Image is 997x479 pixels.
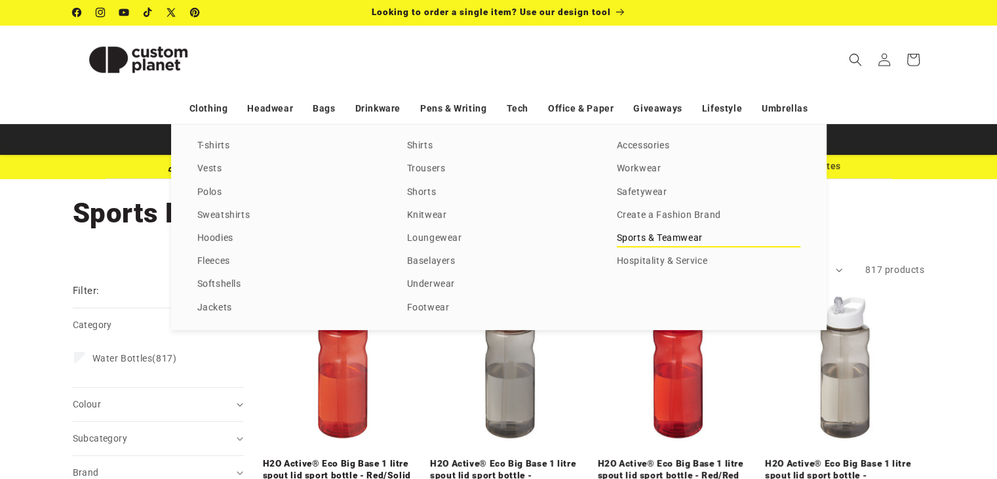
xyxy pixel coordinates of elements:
a: Knitwear [407,207,591,224]
a: Underwear [407,276,591,293]
span: Looking to order a single item? Use our design tool [372,7,611,17]
span: (817) [92,352,177,364]
a: Tech [506,97,528,120]
a: Pens & Writing [420,97,486,120]
a: Softshells [197,276,381,293]
summary: Colour (0 selected) [73,388,243,421]
a: Trousers [407,160,591,178]
a: Vests [197,160,381,178]
a: Drinkware [355,97,401,120]
a: Umbrellas [762,97,808,120]
iframe: Chat Widget [778,337,997,479]
span: Colour [73,399,101,409]
span: Subcategory [73,433,127,444]
a: Office & Paper [548,97,614,120]
a: T-shirts [197,137,381,155]
a: Hoodies [197,230,381,247]
a: Baselayers [407,253,591,270]
a: Shirts [407,137,591,155]
a: Hospitality & Service [617,253,800,270]
summary: Search [841,45,870,74]
span: Brand [73,467,99,478]
summary: Subcategory (0 selected) [73,422,243,455]
a: Sports & Teamwear [617,230,800,247]
a: Jackets [197,299,381,317]
a: Sweatshirts [197,207,381,224]
a: Lifestyle [702,97,742,120]
a: Custom Planet [68,25,208,94]
a: Headwear [247,97,293,120]
img: Custom Planet [73,30,204,89]
a: Create a Fashion Brand [617,207,800,224]
a: Fleeces [197,253,381,270]
a: Loungewear [407,230,591,247]
a: Safetywear [617,184,800,201]
a: Workwear [617,160,800,178]
a: Bags [313,97,335,120]
a: Clothing [189,97,228,120]
a: Polos [197,184,381,201]
a: Shorts [407,184,591,201]
a: Accessories [617,137,800,155]
span: Water Bottles [92,353,153,364]
a: Footwear [407,299,591,317]
a: Giveaways [633,97,682,120]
